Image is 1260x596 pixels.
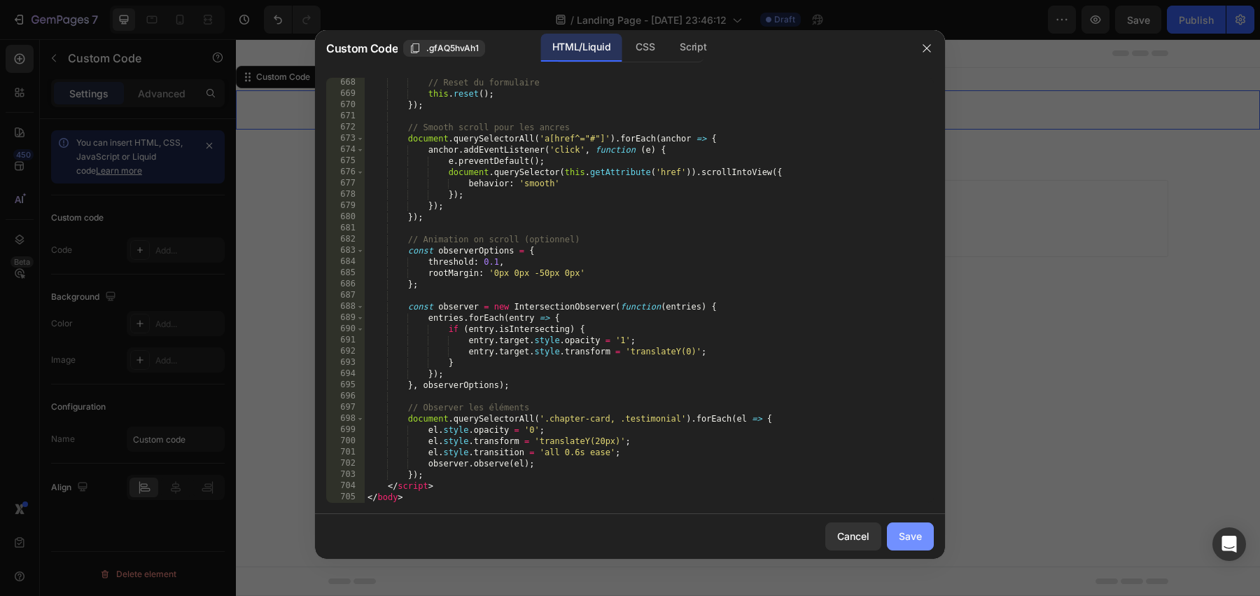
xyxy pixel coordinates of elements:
div: 690 [326,324,365,335]
div: 687 [326,290,365,301]
span: then drag & drop elements [563,182,668,195]
div: 679 [326,200,365,212]
div: Choose templates [361,165,446,179]
div: 673 [326,133,365,144]
div: 689 [326,312,365,324]
div: 683 [326,245,365,256]
div: 693 [326,357,365,368]
div: Open Intercom Messenger [1212,527,1246,561]
div: Generate layout [471,165,545,179]
div: 692 [326,346,365,357]
div: Script [668,34,717,62]
div: 704 [326,480,365,492]
div: 669 [326,88,365,99]
div: 676 [326,167,365,178]
div: HTML/Liquid [541,34,622,62]
div: 680 [326,212,365,223]
div: 681 [326,223,365,234]
span: Custom Code [326,40,398,57]
div: 677 [326,178,365,189]
div: 697 [326,402,365,413]
div: Save [899,529,922,543]
div: 698 [326,413,365,424]
span: from URL or image [470,182,545,195]
div: 699 [326,424,365,436]
div: 703 [326,469,365,480]
div: 670 [326,99,365,111]
div: 682 [326,234,365,245]
div: 668 [326,77,365,88]
div: 694 [326,368,365,380]
div: 695 [326,380,365,391]
button: Cancel [825,522,881,550]
div: 700 [326,436,365,447]
button: .gfAQ5hvAh1 [403,40,485,57]
div: CSS [624,34,666,62]
div: 702 [326,458,365,469]
div: 691 [326,335,365,346]
div: 686 [326,279,365,290]
div: 674 [326,144,365,155]
span: Add section [479,133,545,148]
div: Cancel [837,529,869,543]
div: 671 [326,111,365,122]
div: 701 [326,447,365,458]
div: 705 [326,492,365,503]
div: 685 [326,268,365,279]
button: Save [887,522,934,550]
div: Add blank section [574,165,659,179]
div: 675 [326,155,365,167]
span: .gfAQ5hvAh1 [426,42,479,55]
span: inspired by CRO experts [355,182,451,195]
div: 688 [326,301,365,312]
div: 696 [326,391,365,402]
div: Custom Code [17,32,77,44]
div: 684 [326,256,365,268]
div: 678 [326,189,365,200]
div: 672 [326,122,365,133]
